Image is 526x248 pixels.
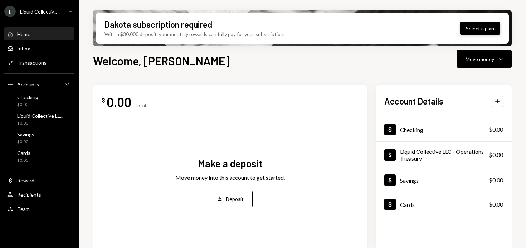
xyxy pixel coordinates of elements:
[17,139,34,145] div: $0.00
[226,195,244,203] div: Deposit
[4,111,74,128] a: Liquid Collective LL...$0.00
[4,174,74,187] a: Rewards
[17,113,63,119] div: Liquid Collective LL...
[4,42,74,55] a: Inbox
[4,78,74,91] a: Accounts
[4,27,74,40] a: Home
[376,192,512,216] a: Cards$0.00
[457,50,512,68] button: Move money
[17,45,30,51] div: Inbox
[489,151,503,159] div: $0.00
[102,97,105,104] div: $
[4,188,74,201] a: Recipients
[376,168,512,192] a: Savings$0.00
[460,22,500,35] button: Select a plan
[17,31,30,37] div: Home
[489,200,503,209] div: $0.00
[104,19,212,30] div: Dakota subscription required
[4,202,74,215] a: Team
[17,206,30,212] div: Team
[466,55,494,63] div: Move money
[4,56,74,69] a: Transactions
[17,150,30,156] div: Cards
[17,120,63,126] div: $0.00
[175,173,285,182] div: Move money into this account to get started.
[17,94,38,100] div: Checking
[17,177,37,183] div: Rewards
[107,94,131,110] div: 0.00
[104,30,284,38] div: With a $30,000 deposit, your monthly rewards can fully pay for your subscription.
[17,131,34,137] div: Savings
[4,92,74,109] a: Checking$0.00
[384,95,443,107] h2: Account Details
[400,201,415,208] div: Cards
[208,191,253,207] button: Deposit
[489,125,503,134] div: $0.00
[400,148,489,162] div: Liquid Collective LLC - Operations Treasury
[17,60,47,66] div: Transactions
[489,176,503,184] div: $0.00
[17,192,41,198] div: Recipients
[17,102,38,108] div: $0.00
[400,126,423,133] div: Checking
[376,117,512,141] a: Checking$0.00
[376,142,512,168] a: Liquid Collective LLC - Operations Treasury$0.00
[4,6,16,17] div: L
[198,157,263,171] div: Make a deposit
[93,54,230,68] h1: Welcome, [PERSON_NAME]
[17,81,39,87] div: Accounts
[4,129,74,146] a: Savings$0.00
[17,157,30,163] div: $0.00
[134,102,146,108] div: Total
[20,9,57,15] div: Liquid Collectiv...
[400,177,419,184] div: Savings
[4,148,74,165] a: Cards$0.00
